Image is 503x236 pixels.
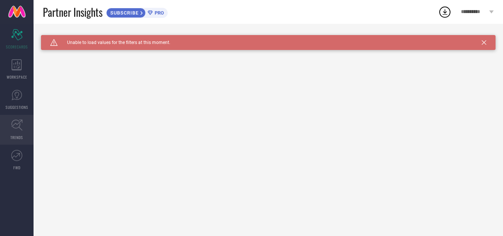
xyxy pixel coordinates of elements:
span: PRO [153,10,164,16]
div: Open download list [438,5,452,19]
a: SUBSCRIBEPRO [106,6,168,18]
span: WORKSPACE [7,74,27,80]
span: FWD [13,165,20,170]
span: SCORECARDS [6,44,28,50]
span: SUGGESTIONS [6,104,28,110]
span: Partner Insights [43,4,102,20]
div: Unable to load filters at this moment. Please try later. [41,35,496,41]
span: TRENDS [10,135,23,140]
span: Unable to load values for the filters at this moment. [58,40,170,45]
span: SUBSCRIBE [107,10,140,16]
